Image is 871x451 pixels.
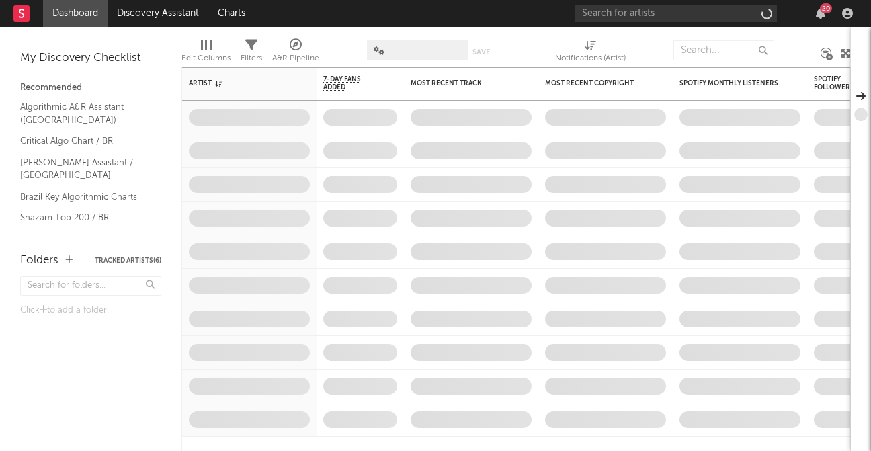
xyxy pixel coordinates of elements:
div: My Discovery Checklist [20,50,161,67]
div: 20 [820,3,832,13]
a: [PERSON_NAME] Assistant / [GEOGRAPHIC_DATA] [20,155,148,183]
div: Most Recent Copyright [545,79,646,87]
div: Filters [241,34,262,73]
button: Save [472,48,490,56]
div: Recommended [20,80,161,96]
div: A&R Pipeline [272,50,319,67]
div: Filters [241,50,262,67]
div: Notifications (Artist) [555,34,626,73]
div: Click to add a folder. [20,302,161,319]
a: Algorithmic A&R Assistant ([GEOGRAPHIC_DATA]) [20,99,148,127]
div: Edit Columns [181,50,231,67]
a: Critical Algo Chart / BR [20,134,148,149]
div: Most Recent Track [411,79,511,87]
a: Shazam Top 200 / BR [20,210,148,225]
button: Tracked Artists(6) [95,257,161,264]
button: 20 [816,8,825,19]
span: 7-Day Fans Added [323,75,377,91]
input: Search for folders... [20,276,161,296]
div: A&R Pipeline [272,34,319,73]
input: Search for artists [575,5,777,22]
div: Notifications (Artist) [555,50,626,67]
input: Search... [673,40,774,60]
div: Artist [189,79,290,87]
div: Folders [20,253,58,269]
div: Spotify Followers [814,75,861,91]
div: Spotify Monthly Listeners [679,79,780,87]
div: Edit Columns [181,34,231,73]
a: Brazil Key Algorithmic Charts [20,190,148,204]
